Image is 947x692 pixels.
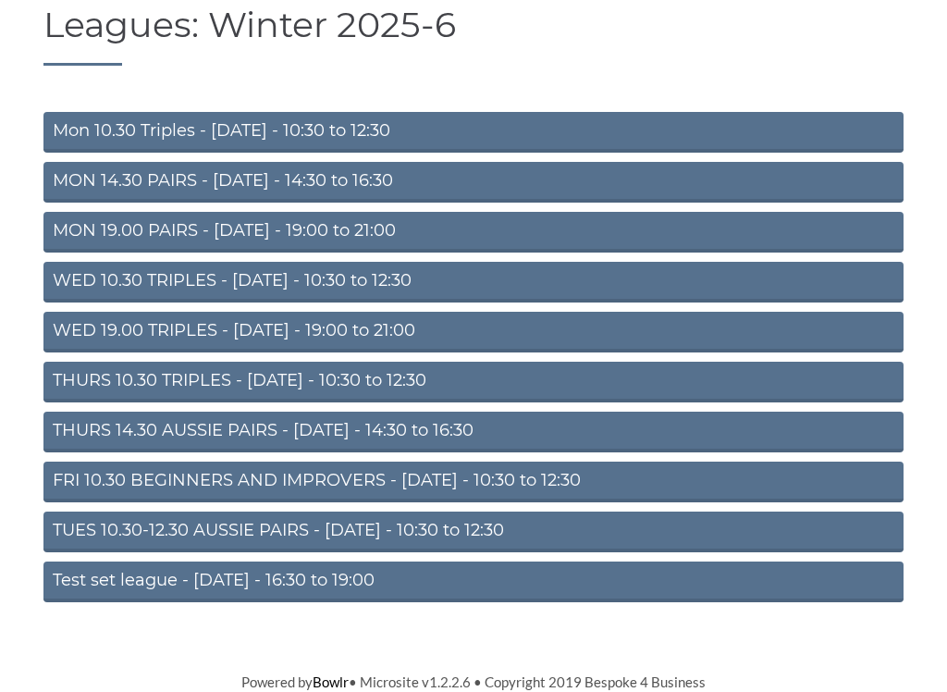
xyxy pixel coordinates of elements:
[313,673,349,690] a: Bowlr
[241,673,706,690] span: Powered by • Microsite v1.2.2.6 • Copyright 2019 Bespoke 4 Business
[43,562,904,602] a: Test set league - [DATE] - 16:30 to 19:00
[43,112,904,153] a: Mon 10.30 Triples - [DATE] - 10:30 to 12:30
[43,512,904,552] a: TUES 10.30-12.30 AUSSIE PAIRS - [DATE] - 10:30 to 12:30
[43,262,904,303] a: WED 10.30 TRIPLES - [DATE] - 10:30 to 12:30
[43,362,904,402] a: THURS 10.30 TRIPLES - [DATE] - 10:30 to 12:30
[43,312,904,352] a: WED 19.00 TRIPLES - [DATE] - 19:00 to 21:00
[43,412,904,452] a: THURS 14.30 AUSSIE PAIRS - [DATE] - 14:30 to 16:30
[43,212,904,253] a: MON 19.00 PAIRS - [DATE] - 19:00 to 21:00
[43,6,904,66] h1: Leagues: Winter 2025-6
[43,162,904,203] a: MON 14.30 PAIRS - [DATE] - 14:30 to 16:30
[43,462,904,502] a: FRI 10.30 BEGINNERS AND IMPROVERS - [DATE] - 10:30 to 12:30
